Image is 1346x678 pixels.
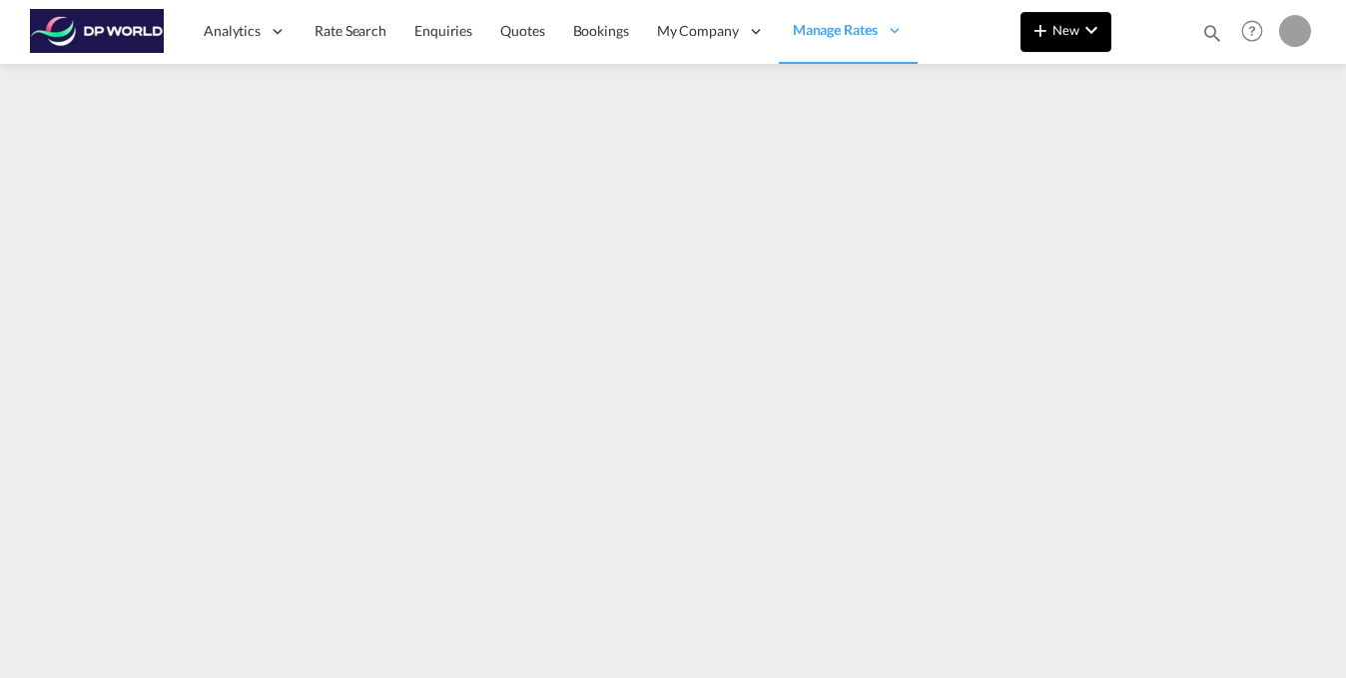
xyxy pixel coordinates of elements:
div: Help [1235,14,1279,50]
img: c08ca190194411f088ed0f3ba295208c.png [30,9,165,54]
div: icon-magnify [1201,22,1223,52]
span: My Company [657,21,739,41]
span: Bookings [573,22,629,39]
span: New [1028,22,1103,38]
span: Help [1235,14,1269,48]
span: Analytics [204,21,261,41]
span: Rate Search [315,22,386,39]
md-icon: icon-chevron-down [1079,18,1103,42]
span: Quotes [500,22,544,39]
span: Enquiries [414,22,472,39]
span: Manage Rates [793,20,878,40]
md-icon: icon-magnify [1201,22,1223,44]
button: icon-plus 400-fgNewicon-chevron-down [1020,12,1111,52]
md-icon: icon-plus 400-fg [1028,18,1052,42]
